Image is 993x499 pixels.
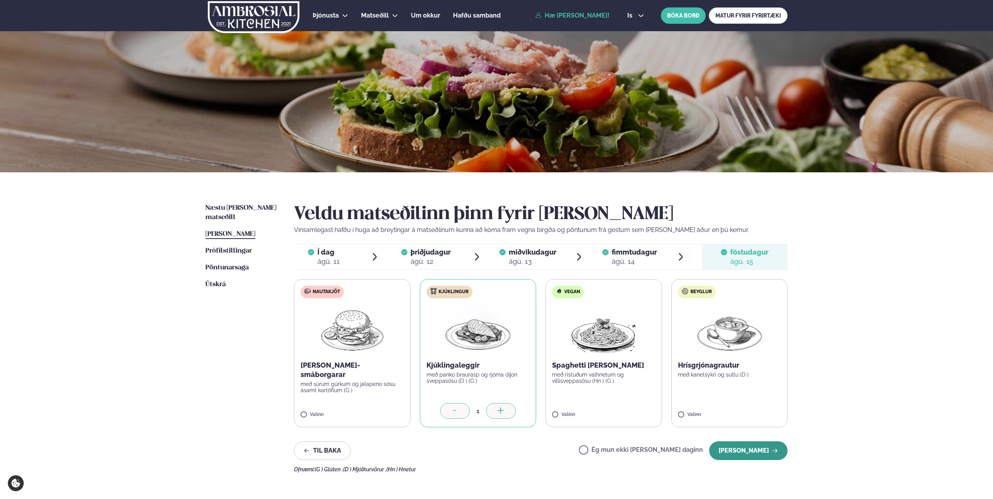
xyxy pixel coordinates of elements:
span: Útskrá [205,281,226,288]
div: ágú. 14 [612,257,657,266]
a: Um okkur [411,11,440,20]
a: [PERSON_NAME] [205,230,255,239]
img: bagle-new-16px.svg [682,288,689,294]
span: [PERSON_NAME] [205,231,255,237]
img: Chicken-breast.png [444,304,512,354]
span: (Hn ) Hnetur [386,466,416,472]
img: Soup.png [695,304,764,354]
p: með panko braurasp og rjóma dijon sveppasósu (D ) (G ) [427,372,530,384]
a: Prófílstillingar [205,246,252,256]
a: Hæ [PERSON_NAME]! [535,12,609,19]
p: Vinsamlegast hafðu í huga að breytingar á matseðlinum kunna að koma fram vegna birgða og pöntunum... [294,225,788,235]
button: BÓKA BORÐ [661,7,706,24]
a: Pöntunarsaga [205,263,249,273]
p: Spaghetti [PERSON_NAME] [552,361,655,370]
img: Vegan.svg [556,288,562,294]
div: ágú. 11 [317,257,340,266]
span: Prófílstillingar [205,248,252,254]
span: Kjúklingur [439,289,469,295]
span: Matseðill [361,12,389,19]
span: þriðjudagur [411,248,451,256]
span: (G ) Glúten , [315,466,343,472]
div: 1 [470,407,486,416]
a: Útskrá [205,280,226,289]
img: beef.svg [304,288,311,294]
p: [PERSON_NAME]-smáborgarar [301,361,404,379]
span: Nautakjöt [313,289,340,295]
span: fimmtudagur [612,248,657,256]
a: Matseðill [361,11,389,20]
button: [PERSON_NAME] [709,441,788,460]
p: með súrum gúrkum og jalapeno sósu ásamt kartöflum (G ) [301,381,404,393]
img: logo [207,1,300,33]
span: Pöntunarsaga [205,264,249,271]
span: Þjónusta [313,12,339,19]
img: Hamburger.png [318,304,387,354]
a: Næstu [PERSON_NAME] matseðill [205,203,278,222]
span: (D ) Mjólkurvörur , [343,466,386,472]
span: Hafðu samband [453,12,501,19]
p: Kjúklingaleggir [427,361,530,370]
a: Cookie settings [8,475,24,491]
span: Vegan [564,289,580,295]
span: is [627,12,635,19]
span: miðvikudagur [509,248,556,256]
span: Næstu [PERSON_NAME] matseðill [205,205,276,221]
span: föstudagur [730,248,768,256]
span: Beyglur [690,289,712,295]
button: is [621,12,650,19]
img: chicken.svg [430,288,437,294]
a: MATUR FYRIR FYRIRTÆKI [709,7,788,24]
span: Í dag [317,248,340,257]
div: ágú. 13 [509,257,556,266]
div: ágú. 12 [411,257,451,266]
p: með kanelsykri og sultu (D ) [678,372,781,378]
p: með ristuðum valhnetum og villisveppasósu (Hn ) (G ) [552,372,655,384]
p: Hrísgrjónagrautur [678,361,781,370]
button: Til baka [294,441,351,460]
a: Þjónusta [313,11,339,20]
span: Um okkur [411,12,440,19]
img: Spagetti.png [569,304,638,354]
h2: Veldu matseðilinn þinn fyrir [PERSON_NAME] [294,203,788,225]
a: Hafðu samband [453,11,501,20]
div: Ofnæmi: [294,466,788,472]
div: ágú. 15 [730,257,768,266]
